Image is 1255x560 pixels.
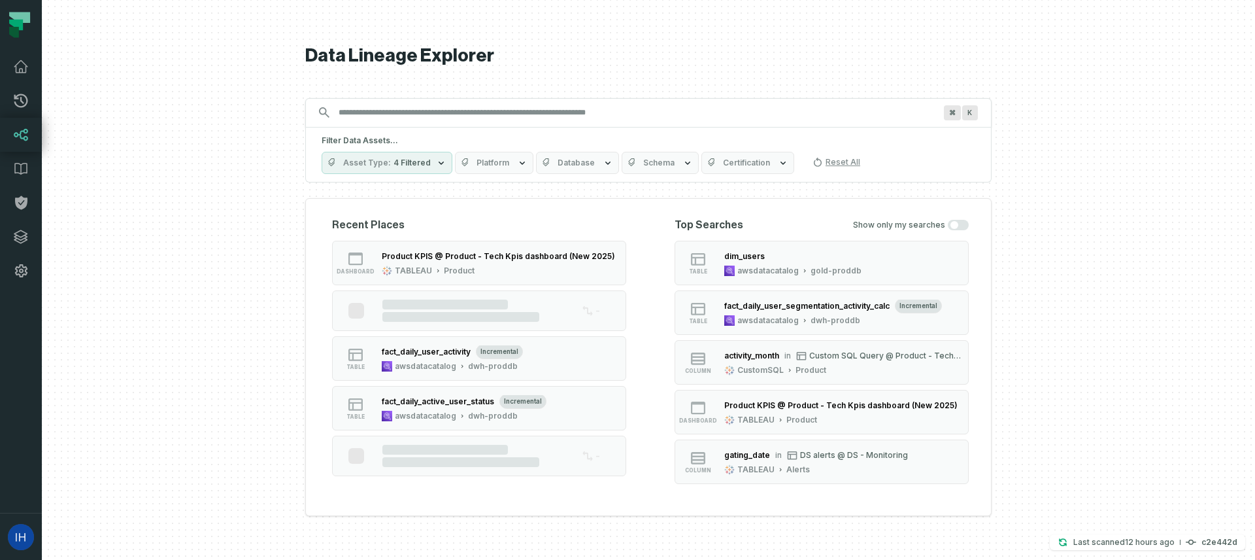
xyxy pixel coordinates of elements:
[8,524,34,550] img: avatar of Ido Horowitz
[944,105,961,120] span: Press ⌘ + K to focus the search bar
[305,44,992,67] h1: Data Lineage Explorer
[1201,538,1237,546] h4: c2e442d
[1073,536,1175,549] p: Last scanned
[1050,534,1245,550] button: Last scanned[DATE] 4:18:32 AMc2e442d
[962,105,978,120] span: Press ⌘ + K to focus the search bar
[1125,537,1175,547] relative-time: Sep 7, 2025, 4:18 AM GMT+3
